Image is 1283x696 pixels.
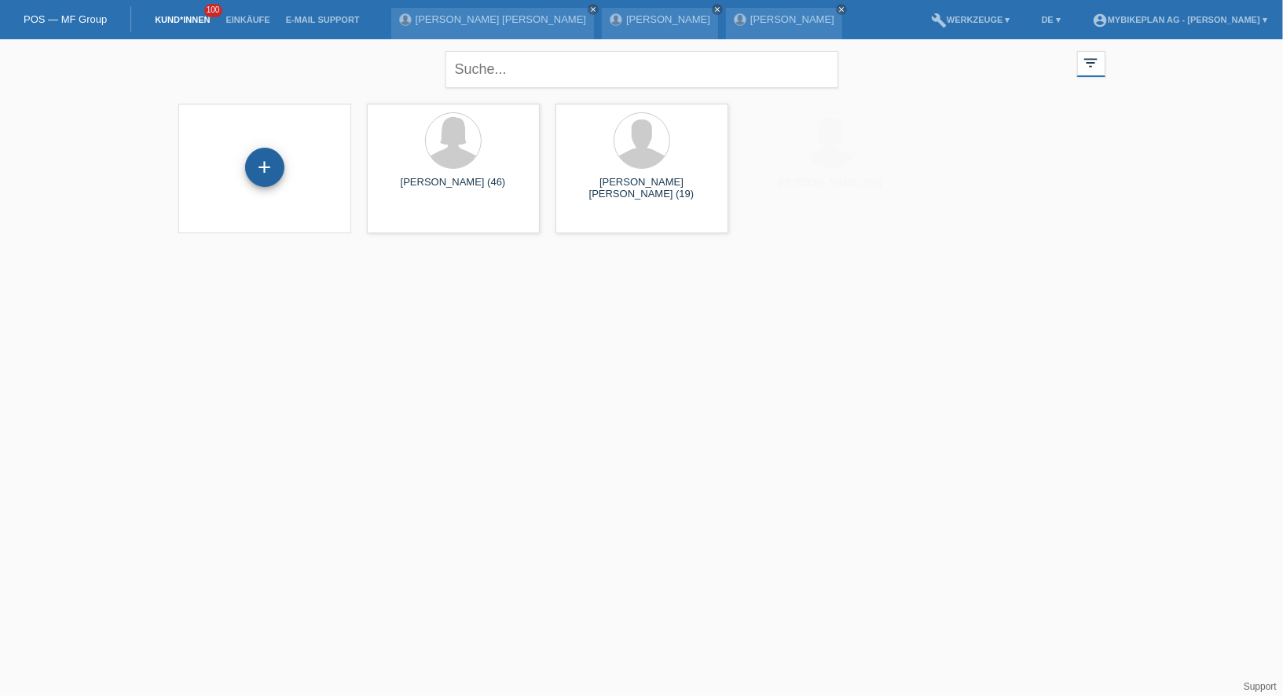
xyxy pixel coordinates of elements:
[24,13,107,25] a: POS — MF Group
[1244,681,1277,692] a: Support
[204,4,223,17] span: 100
[589,5,597,13] i: close
[278,15,368,24] a: E-Mail Support
[836,4,847,15] a: close
[246,154,284,181] div: Kund*in hinzufügen
[626,13,710,25] a: [PERSON_NAME]
[838,5,845,13] i: close
[750,13,834,25] a: [PERSON_NAME]
[218,15,277,24] a: Einkäufe
[1034,15,1069,24] a: DE ▾
[379,176,527,201] div: [PERSON_NAME] (46)
[713,5,721,13] i: close
[416,13,586,25] a: [PERSON_NAME] [PERSON_NAME]
[923,15,1018,24] a: buildWerkzeuge ▾
[445,51,838,88] input: Suche...
[147,15,218,24] a: Kund*innen
[1083,54,1100,71] i: filter_list
[757,176,904,201] div: [PERSON_NAME] (60)
[568,176,716,201] div: [PERSON_NAME] [PERSON_NAME] (19)
[588,4,599,15] a: close
[1084,15,1275,24] a: account_circleMybikeplan AG - [PERSON_NAME] ▾
[712,4,723,15] a: close
[1092,13,1108,28] i: account_circle
[931,13,947,28] i: build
